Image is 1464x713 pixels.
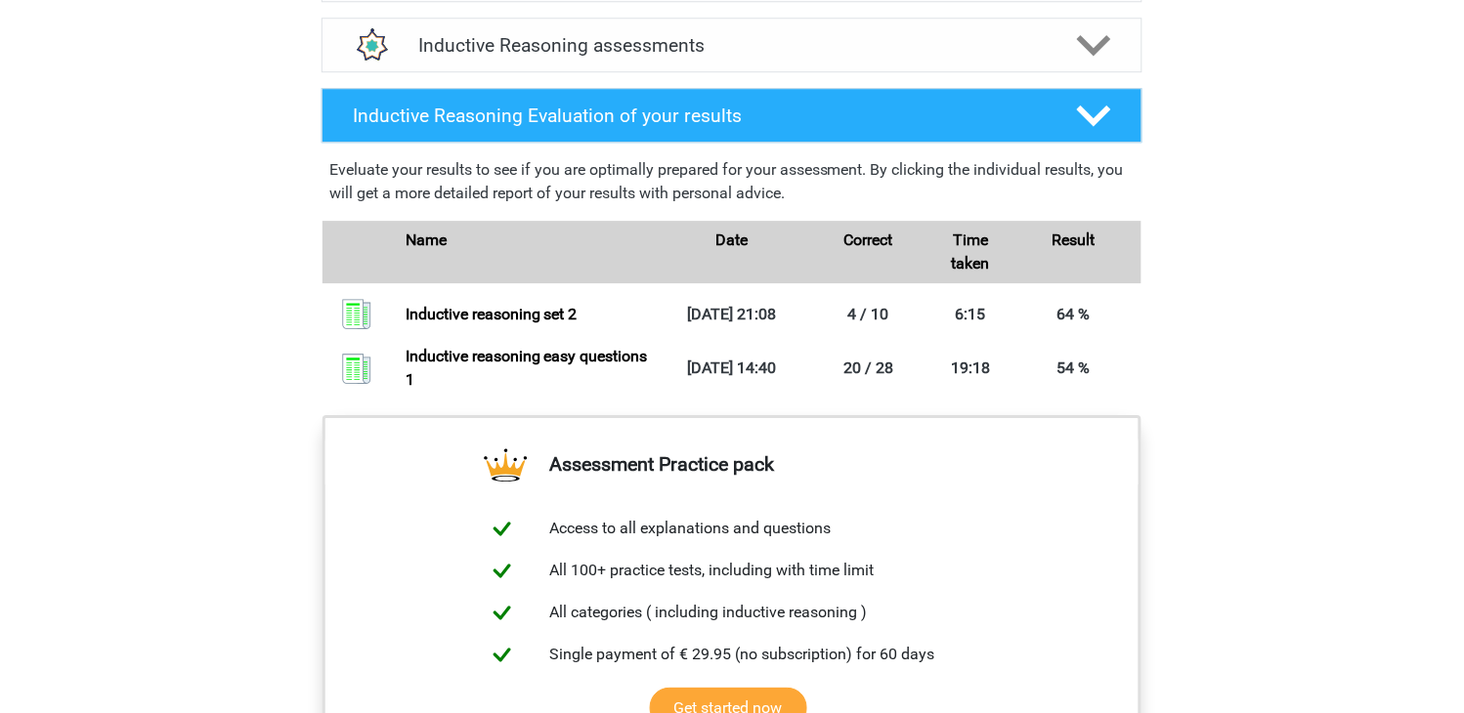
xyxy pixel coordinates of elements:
[391,229,664,275] div: Name
[353,105,1046,127] h4: Inductive Reasoning Evaluation of your results
[418,34,1046,57] h4: Inductive Reasoning assessments
[1005,229,1141,275] div: Result
[329,158,1135,205] p: Eveluate your results to see if you are optimally prepared for your assessment. By clicking the i...
[346,21,396,70] img: inductive reasoning assessments
[406,305,578,323] a: Inductive reasoning set 2
[406,347,648,389] a: Inductive reasoning easy questions 1
[937,229,1006,275] div: Time taken
[314,88,1150,143] a: Inductive Reasoning Evaluation of your results
[664,229,800,275] div: Date
[800,229,937,275] div: Correct
[314,18,1150,72] a: assessments Inductive Reasoning assessments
